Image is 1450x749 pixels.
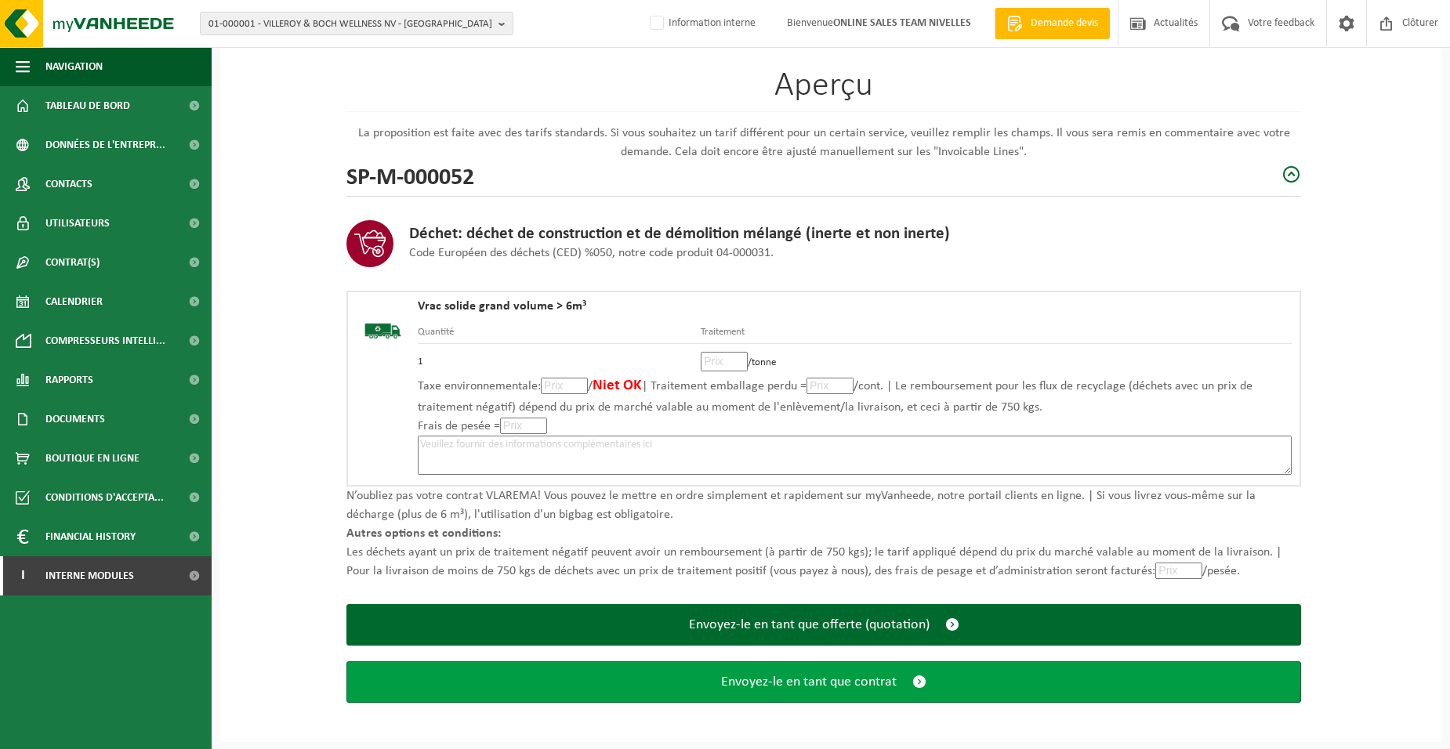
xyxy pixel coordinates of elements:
[807,378,854,394] input: Prix
[701,352,748,371] input: Prix
[1027,16,1102,31] span: Demande devis
[45,517,136,556] span: Financial History
[721,674,897,690] span: Envoyez-le en tant que contrat
[346,524,1301,543] p: Autres options et conditions:
[701,324,1292,344] th: Traitement
[45,243,100,282] span: Contrat(s)
[200,12,513,35] button: 01-000001 - VILLEROY & BOCH WELLNESS NV - [GEOGRAPHIC_DATA]
[45,321,165,360] span: Compresseurs intelli...
[45,360,93,400] span: Rapports
[995,8,1110,39] a: Demande devis
[418,417,1292,436] p: Frais de pesée =
[418,344,701,375] td: 1
[833,17,971,29] strong: ONLINE SALES TEAM NIVELLES
[45,47,103,86] span: Navigation
[409,225,950,244] h3: Déchet: déchet de construction et de démolition mélangé (inerte et non inerte)
[356,300,410,362] img: BL-SO-LV.png
[701,344,1292,375] td: /tonne
[45,478,164,517] span: Conditions d'accepta...
[500,418,547,434] input: Prix
[418,324,701,344] th: Quantité
[1155,563,1202,579] input: Prix
[45,165,92,204] span: Contacts
[45,439,140,478] span: Boutique en ligne
[346,604,1301,646] button: Envoyez-le en tant que offerte (quotation)
[45,86,130,125] span: Tableau de bord
[45,125,165,165] span: Données de l'entrepr...
[409,244,950,262] p: Code Européen des déchets (CED) %050, notre code produit 04-000031.
[45,556,134,595] span: Interne modules
[541,378,588,394] input: Prix
[647,12,756,35] label: Information interne
[346,161,474,188] h2: SP-M-000052
[208,13,492,36] span: 01-000001 - VILLEROY & BOCH WELLNESS NV - [GEOGRAPHIC_DATA]
[346,487,1301,524] p: N’oubliez pas votre contrat VLAREMA! Vous pouvez le mettre en ordre simplement et rapidement sur ...
[16,556,30,595] span: I
[418,300,1292,313] h4: Vrac solide grand volume > 6m³
[593,378,642,393] span: Niet OK
[346,543,1301,581] p: Les déchets ayant un prix de traitement négatif peuvent avoir un remboursement (à partir de 750 k...
[45,400,105,439] span: Documents
[45,204,110,243] span: Utilisateurs
[346,69,1301,112] h1: Aperçu
[346,661,1301,703] button: Envoyez-le en tant que contrat
[346,124,1301,161] p: La proposition est faite avec des tarifs standards. Si vous souhaitez un tarif différent pour un ...
[689,617,930,633] span: Envoyez-le en tant que offerte (quotation)
[45,282,103,321] span: Calendrier
[418,375,1292,417] p: Taxe environnementale: / | Traitement emballage perdu = /cont. | Le remboursement pour les flux d...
